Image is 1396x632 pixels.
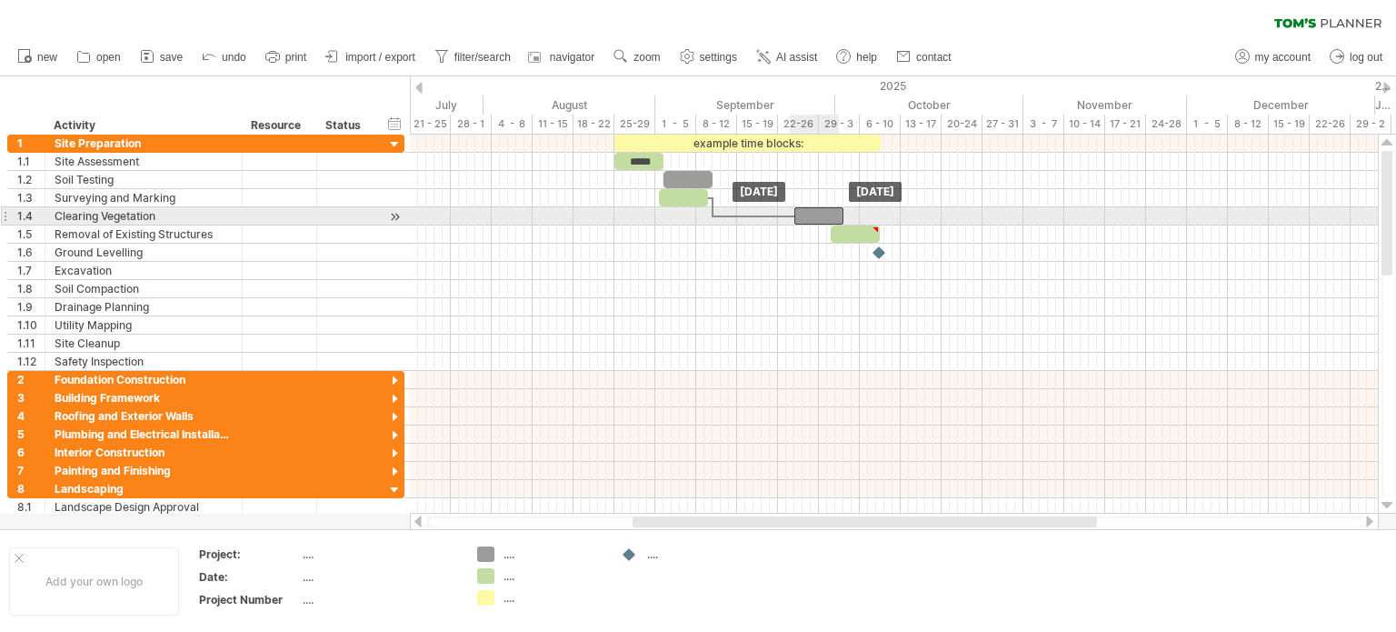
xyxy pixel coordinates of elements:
[55,153,233,170] div: Site Assessment
[484,95,655,115] div: August 2025
[199,592,299,607] div: Project Number
[54,116,232,135] div: Activity
[550,51,594,64] span: navigator
[942,115,982,134] div: 20-24
[55,389,233,406] div: Building Framework
[525,45,600,69] a: navigator
[303,569,455,585] div: ....
[1064,115,1105,134] div: 10 - 14
[819,115,860,134] div: 29 - 3
[55,335,233,352] div: Site Cleanup
[9,547,179,616] div: Add your own logo
[199,547,299,562] div: Project:
[778,115,819,134] div: 22-26
[37,51,57,64] span: new
[55,171,233,188] div: Soil Testing
[135,45,188,69] a: save
[901,115,942,134] div: 13 - 17
[1325,45,1388,69] a: log out
[17,444,45,461] div: 6
[13,45,63,69] a: new
[504,590,603,606] div: ....
[1023,115,1064,134] div: 3 - 7
[17,171,45,188] div: 1.2
[17,407,45,425] div: 4
[504,547,603,562] div: ....
[17,262,45,279] div: 1.7
[832,45,882,69] a: help
[17,280,45,297] div: 1.8
[17,462,45,479] div: 7
[17,226,45,243] div: 1.5
[17,189,45,206] div: 1.3
[696,115,737,134] div: 8 - 12
[1269,115,1310,134] div: 15 - 19
[251,116,306,135] div: Resource
[17,335,45,352] div: 1.11
[96,51,121,64] span: open
[160,51,183,64] span: save
[55,316,233,334] div: Utility Mapping
[55,426,233,443] div: Plumbing and Electrical Installation
[17,316,45,334] div: 1.10
[1187,115,1228,134] div: 1 - 5
[285,51,306,64] span: print
[655,95,835,115] div: September 2025
[17,498,45,516] div: 8.1
[860,115,901,134] div: 6 - 10
[1023,95,1187,115] div: November 2025
[504,568,603,584] div: ....
[17,298,45,316] div: 1.9
[916,51,952,64] span: contact
[17,244,45,261] div: 1.6
[17,426,45,443] div: 5
[614,115,655,134] div: 25-29
[1350,51,1382,64] span: log out
[982,115,1023,134] div: 27 - 31
[345,51,415,64] span: import / export
[533,115,573,134] div: 11 - 15
[55,226,233,243] div: Removal of Existing Structures
[261,45,312,69] a: print
[303,547,455,562] div: ....
[430,45,516,69] a: filter/search
[222,51,246,64] span: undo
[892,45,957,69] a: contact
[55,407,233,425] div: Roofing and Exterior Walls
[655,115,696,134] div: 1 - 5
[614,135,881,152] div: example time blocks:
[17,353,45,370] div: 1.12
[55,498,233,516] div: Landscape Design Approval
[1231,45,1316,69] a: my account
[1105,115,1146,134] div: 17 - 21
[700,51,737,64] span: settings
[633,51,660,64] span: zoom
[55,135,233,152] div: Site Preparation
[55,207,233,225] div: Clearing Vegetation
[72,45,126,69] a: open
[325,116,365,135] div: Status
[55,353,233,370] div: Safety Inspection
[410,115,451,134] div: 21 - 25
[55,444,233,461] div: Interior Construction
[573,115,614,134] div: 18 - 22
[55,244,233,261] div: Ground Levelling
[17,389,45,406] div: 3
[55,298,233,316] div: Drainage Planning
[647,547,746,562] div: ....
[492,115,533,134] div: 4 - 8
[675,45,743,69] a: settings
[17,207,45,225] div: 1.4
[17,153,45,170] div: 1.1
[776,51,817,64] span: AI assist
[1228,115,1269,134] div: 8 - 12
[609,45,665,69] a: zoom
[303,592,455,607] div: ....
[55,280,233,297] div: Soil Compaction
[451,115,492,134] div: 28 - 1
[197,45,252,69] a: undo
[856,51,877,64] span: help
[55,189,233,206] div: Surveying and Marking
[55,262,233,279] div: Excavation
[737,115,778,134] div: 15 - 19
